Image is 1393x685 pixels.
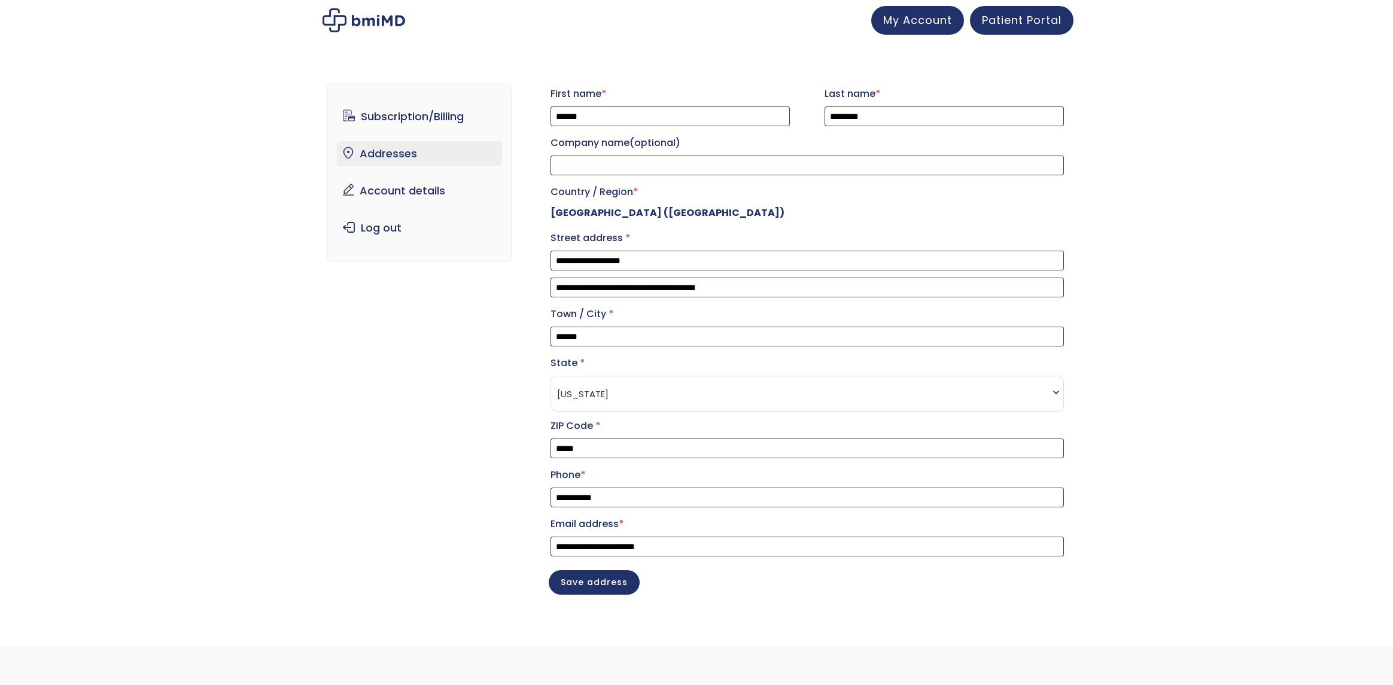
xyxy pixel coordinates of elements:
[871,6,964,35] a: My Account
[982,13,1062,28] span: Patient Portal
[629,136,680,150] span: (optional)
[550,206,784,220] strong: [GEOGRAPHIC_DATA] ([GEOGRAPHIC_DATA])
[550,133,1064,153] label: Company name
[550,84,790,103] label: First name
[549,570,640,595] button: Save address
[970,6,1073,35] a: Patient Portal
[550,376,1064,412] span: State
[337,104,503,129] a: Subscription/Billing
[327,83,512,262] nav: Account pages
[557,382,1057,405] span: Texas
[550,305,1064,324] label: Town / City
[550,416,1064,436] label: ZIP Code
[550,182,1064,202] label: Country / Region
[550,354,1064,373] label: State
[337,215,503,240] a: Log out
[550,514,1064,534] label: Email address
[323,8,405,32] img: My account
[825,84,1064,103] label: Last name
[337,178,503,203] a: Account details
[883,13,952,28] span: My Account
[550,229,1064,248] label: Street address
[337,141,503,166] a: Addresses
[550,465,1064,485] label: Phone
